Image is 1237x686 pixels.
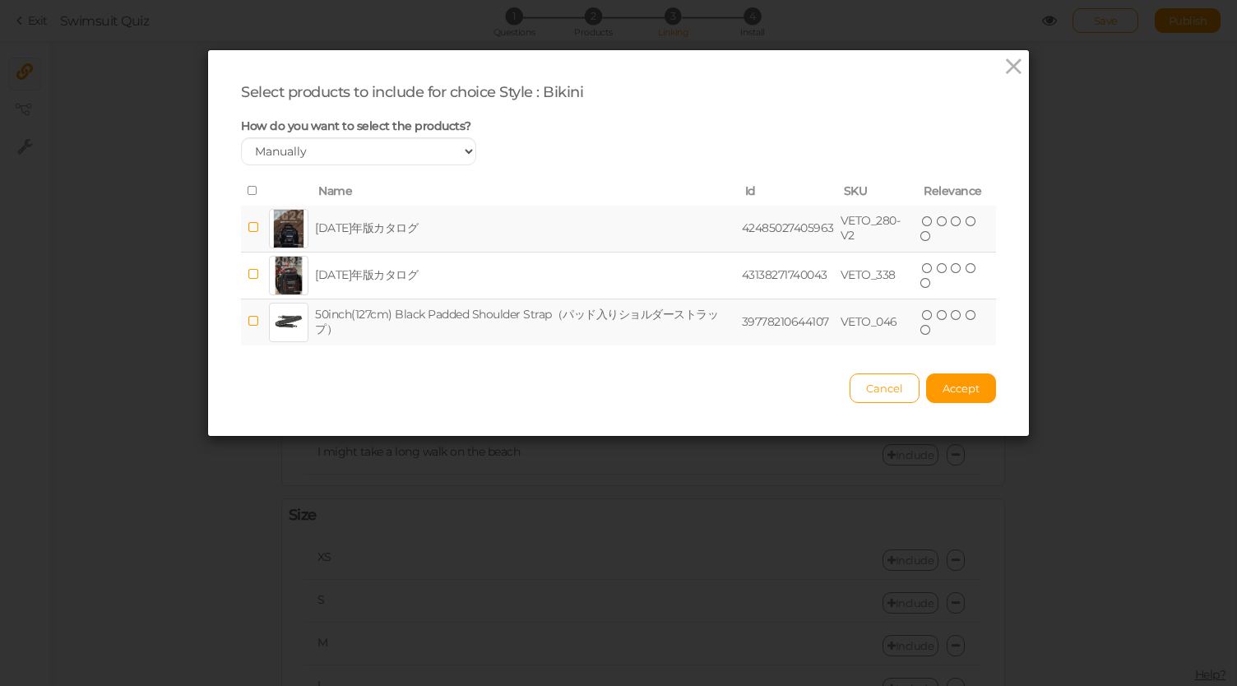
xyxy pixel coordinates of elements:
i: four [966,309,977,321]
th: SKU [837,178,917,206]
button: Accept [926,373,996,403]
i: two [937,216,948,227]
td: 39778210644107 [739,299,837,345]
i: five [920,277,932,289]
span: Cancel [866,382,903,395]
td: 50inch(127cm) Black Padded Shoulder Strap（パッド入りショルダーストラップ） [312,299,739,345]
td: [DATE]年版カタログ [312,252,739,299]
i: two [937,262,948,274]
i: one [922,309,934,321]
i: one [922,262,934,274]
tr: 50inch(127cm) Black Padded Shoulder Strap（パッド入りショルダーストラップ） 39778210644107 VETO_046 [241,299,996,345]
i: three [951,309,962,321]
span: Id [745,183,756,198]
span: Name [318,183,352,198]
i: three [951,216,962,227]
span: Accept [943,382,980,395]
i: two [937,309,948,321]
td: VETO_338 [837,252,917,299]
tr: [DATE]年版カタログ 43138271740043 VETO_338 [241,252,996,299]
i: four [966,262,977,274]
td: VETO_280-V2 [837,206,917,253]
td: [DATE]年版カタログ [312,206,739,253]
tr: [DATE]年版カタログ 42485027405963 VETO_280-V2 [241,206,996,253]
th: Relevance [917,178,996,206]
td: VETO_046 [837,299,917,345]
div: Select products to include for choice Style : Bikini [241,83,996,102]
button: Cancel [850,373,920,403]
i: five [920,230,932,242]
td: 42485027405963 [739,206,837,253]
i: four [966,216,977,227]
i: one [922,216,934,227]
td: 43138271740043 [739,252,837,299]
i: five [920,324,932,336]
span: How do you want to select the products? [241,118,471,133]
i: three [951,262,962,274]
